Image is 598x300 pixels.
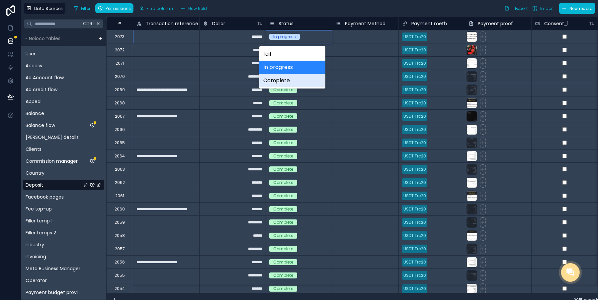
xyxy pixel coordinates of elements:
span: Export [515,6,528,11]
button: New field [178,3,210,13]
button: Data Sources [24,3,65,14]
button: Permissions [95,3,133,13]
div: USDT Trc20 [403,47,426,53]
span: Consent_1 [544,20,568,27]
div: Complete [273,87,293,93]
a: New record [556,3,595,14]
div: 2057 [115,246,125,252]
div: USDT Trc20 [403,259,426,265]
div: Complete [273,140,293,146]
span: Dollar [212,20,225,27]
span: Ctrl [82,20,95,28]
span: Status [279,20,294,27]
div: 2055 [115,273,125,278]
div: 2069 [115,87,125,92]
span: Data Sources [34,6,63,11]
div: USDT Trc20 [403,233,426,239]
div: USDT Trc20 [403,140,426,146]
div: fail [259,47,325,61]
div: USDT Trc20 [403,100,426,106]
button: Import [530,3,556,14]
span: Permissions [106,6,131,11]
div: Complete [273,166,293,172]
div: 2056 [115,260,125,265]
div: USDT Trc20 [403,60,426,66]
div: USDT Trc20 [403,272,426,278]
span: Find column [146,6,173,11]
div: USDT Trc20 [403,219,426,225]
button: New record [559,3,595,14]
button: Find column [136,3,175,13]
div: Complete [273,286,293,292]
span: New field [188,6,207,11]
span: Transaction reference [146,20,198,27]
div: USDT Trc20 [403,74,426,80]
div: # [112,21,128,26]
div: 2066 [115,127,125,132]
div: Complete [273,272,293,278]
div: USDT Trc20 [403,180,426,186]
div: In progress [259,61,325,74]
div: 2070 [115,74,125,79]
div: 2072 [115,47,125,53]
span: Payment Method [345,20,385,27]
div: USDT Trc20 [403,34,426,40]
div: 2071 [116,61,124,66]
div: 2060 [115,207,125,212]
div: Complete [273,259,293,265]
div: Complete [273,127,293,133]
div: 2068 [115,100,125,106]
div: Complete [273,206,293,212]
div: USDT Trc20 [403,246,426,252]
div: USDT Trc20 [403,286,426,292]
div: Complete [273,246,293,252]
div: 2058 [115,233,125,238]
div: 2054 [115,286,125,291]
div: USDT Trc20 [403,113,426,119]
div: Complete [259,74,325,87]
div: Complete [273,180,293,186]
span: Filter [81,6,91,11]
div: USDT Trc20 [403,193,426,199]
div: 2073 [115,34,125,39]
span: Payment proof [478,20,513,27]
div: Complete [273,153,293,159]
div: 2064 [115,153,125,159]
span: Payment meth [411,20,447,27]
div: 2065 [115,140,125,146]
div: USDT Trc20 [403,87,426,93]
div: 2059 [115,220,125,225]
span: New record [569,6,593,11]
div: 2063 [115,167,125,172]
div: 2062 [115,180,125,185]
div: Complete [273,233,293,239]
span: K [97,22,101,26]
div: 2067 [115,114,125,119]
button: Export [502,3,530,14]
span: Import [540,6,554,11]
div: Complete [273,113,293,119]
div: USDT Trc20 [403,153,426,159]
div: USDT Trc20 [403,206,426,212]
a: Permissions [95,3,136,13]
div: Complete [273,193,293,199]
div: Complete [273,219,293,225]
div: Complete [273,100,293,106]
div: In progress [273,34,296,40]
div: USDT Trc20 [403,127,426,133]
div: USDT Trc20 [403,166,426,172]
div: 2061 [115,193,124,199]
button: Filter [71,3,93,13]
